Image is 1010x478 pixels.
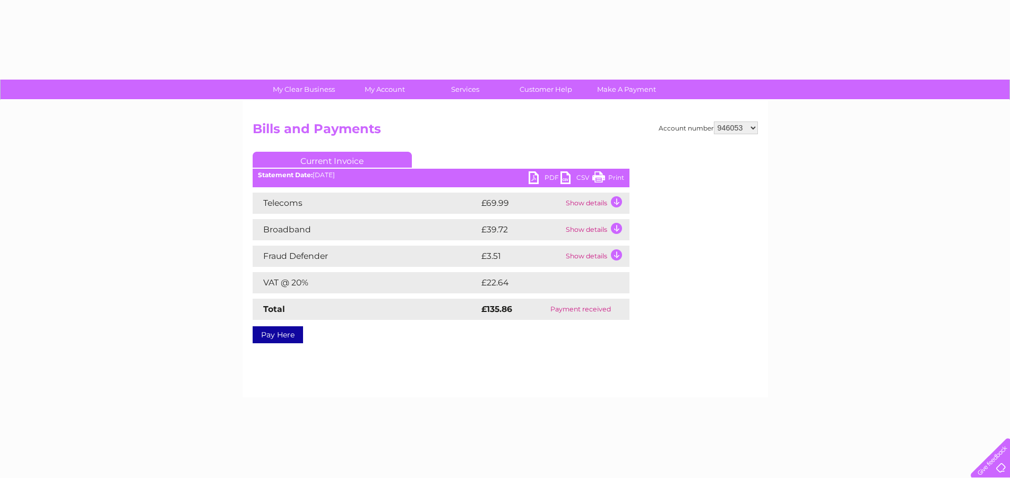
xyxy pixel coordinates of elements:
a: PDF [529,171,560,187]
a: Current Invoice [253,152,412,168]
a: Make A Payment [583,80,670,99]
a: Print [592,171,624,187]
td: Telecoms [253,193,479,214]
td: Fraud Defender [253,246,479,267]
div: Account number [659,121,758,134]
a: Services [421,80,509,99]
strong: £135.86 [481,304,512,314]
td: Show details [563,246,629,267]
td: Payment received [532,299,629,320]
div: [DATE] [253,171,629,179]
b: Statement Date: [258,171,313,179]
td: £69.99 [479,193,563,214]
a: My Account [341,80,428,99]
td: £22.64 [479,272,608,293]
h2: Bills and Payments [253,121,758,142]
td: Broadband [253,219,479,240]
td: Show details [563,193,629,214]
td: VAT @ 20% [253,272,479,293]
a: CSV [560,171,592,187]
a: Pay Here [253,326,303,343]
td: Show details [563,219,629,240]
a: Customer Help [502,80,590,99]
td: £39.72 [479,219,563,240]
a: My Clear Business [260,80,348,99]
strong: Total [263,304,285,314]
td: £3.51 [479,246,563,267]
